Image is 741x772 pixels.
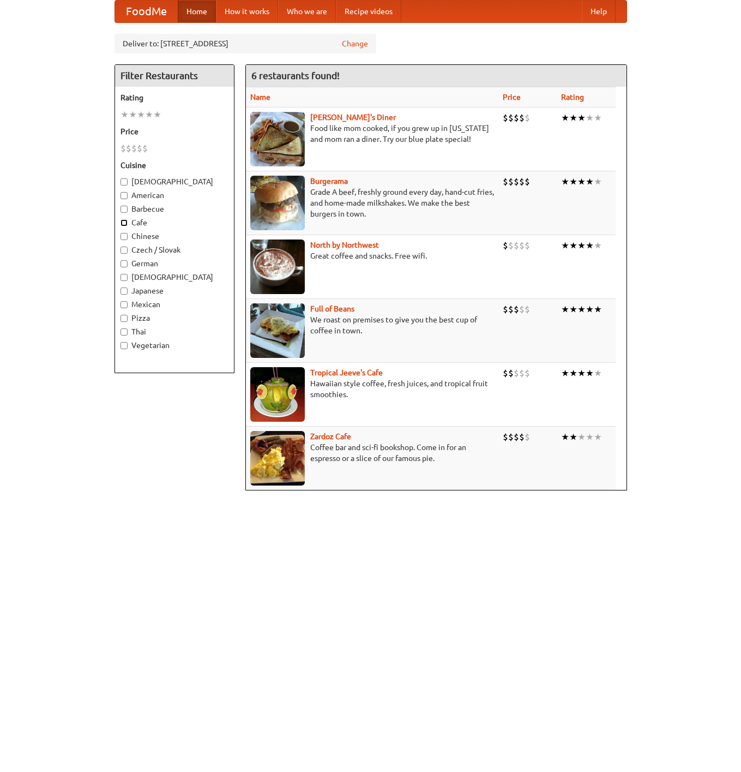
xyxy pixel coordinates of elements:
[121,313,228,324] label: Pizza
[121,160,228,171] h5: Cuisine
[577,303,586,315] li: ★
[508,367,514,379] li: $
[129,109,137,121] li: ★
[594,176,602,188] li: ★
[216,1,278,22] a: How it works
[577,367,586,379] li: ★
[525,240,530,252] li: $
[121,176,228,187] label: [DEMOGRAPHIC_DATA]
[503,303,508,315] li: $
[115,34,376,53] div: Deliver to: [STREET_ADDRESS]
[508,112,514,124] li: $
[121,260,128,267] input: German
[569,303,577,315] li: ★
[121,109,129,121] li: ★
[250,240,305,294] img: north.jpg
[121,204,228,214] label: Barbecue
[250,314,494,336] p: We roast on premises to give you the best cup of coffee in town.
[514,303,519,315] li: $
[121,274,128,281] input: [DEMOGRAPHIC_DATA]
[121,328,128,336] input: Thai
[250,303,305,358] img: beans.jpg
[250,123,494,145] p: Food like mom cooked, if you grew up in [US_STATE] and mom ran a diner. Try our blue plate special!
[514,240,519,252] li: $
[310,241,379,249] a: North by Northwest
[336,1,401,22] a: Recipe videos
[121,178,128,185] input: [DEMOGRAPHIC_DATA]
[121,315,128,322] input: Pizza
[519,431,525,443] li: $
[178,1,216,22] a: Home
[121,342,128,349] input: Vegetarian
[310,368,383,377] a: Tropical Jeeve's Cafe
[561,112,569,124] li: ★
[115,65,234,87] h4: Filter Restaurants
[525,303,530,315] li: $
[577,240,586,252] li: ★
[577,431,586,443] li: ★
[251,70,340,81] ng-pluralize: 6 restaurants found!
[586,367,594,379] li: ★
[121,272,228,283] label: [DEMOGRAPHIC_DATA]
[514,176,519,188] li: $
[121,192,128,199] input: American
[508,431,514,443] li: $
[310,177,348,185] a: Burgerama
[519,367,525,379] li: $
[582,1,616,22] a: Help
[342,38,368,49] a: Change
[561,303,569,315] li: ★
[561,93,584,101] a: Rating
[310,304,354,313] a: Full of Beans
[519,176,525,188] li: $
[121,299,228,310] label: Mexican
[514,431,519,443] li: $
[508,176,514,188] li: $
[121,247,128,254] input: Czech / Slovak
[508,303,514,315] li: $
[121,142,126,154] li: $
[121,288,128,295] input: Japanese
[250,378,494,400] p: Hawaiian style coffee, fresh juices, and tropical fruit smoothies.
[278,1,336,22] a: Who we are
[137,109,145,121] li: ★
[594,112,602,124] li: ★
[310,432,351,441] a: Zardoz Cafe
[503,240,508,252] li: $
[121,231,228,242] label: Chinese
[121,219,128,226] input: Cafe
[250,442,494,464] p: Coffee bar and sci-fi bookshop. Come in for an espresso or a slice of our famous pie.
[121,244,228,255] label: Czech / Slovak
[121,126,228,137] h5: Price
[569,431,577,443] li: ★
[121,285,228,296] label: Japanese
[586,176,594,188] li: ★
[508,240,514,252] li: $
[577,176,586,188] li: ★
[594,240,602,252] li: ★
[561,431,569,443] li: ★
[121,190,228,201] label: American
[503,176,508,188] li: $
[250,431,305,486] img: zardoz.jpg
[525,176,530,188] li: $
[142,142,148,154] li: $
[121,92,228,103] h5: Rating
[503,112,508,124] li: $
[519,240,525,252] li: $
[121,206,128,213] input: Barbecue
[594,303,602,315] li: ★
[561,240,569,252] li: ★
[137,142,142,154] li: $
[250,187,494,219] p: Grade A beef, freshly ground every day, hand-cut fries, and home-made milkshakes. We make the bes...
[594,367,602,379] li: ★
[250,93,270,101] a: Name
[310,113,396,122] b: [PERSON_NAME]'s Diner
[121,233,128,240] input: Chinese
[586,303,594,315] li: ★
[514,112,519,124] li: $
